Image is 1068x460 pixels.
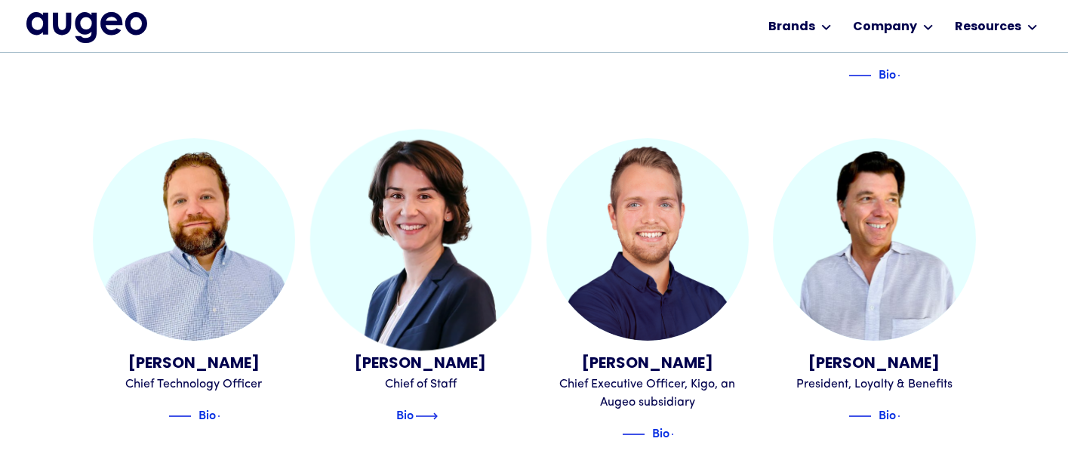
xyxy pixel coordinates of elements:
img: Blue decorative line [622,425,645,443]
div: President, Loyalty & Benefits [773,375,976,394]
div: Chief of Staff [319,375,522,394]
div: [PERSON_NAME] [773,353,976,375]
img: Blue decorative line [848,66,871,85]
div: Resources [955,18,1021,36]
div: [PERSON_NAME] [319,353,522,375]
div: Chief Executive Officer, Kigo, an Augeo subsidiary [546,375,749,412]
div: [PERSON_NAME] [546,353,749,375]
img: Blue text arrow [671,425,694,443]
a: Peter Schultze[PERSON_NAME]Chief Executive Officer, Kigo, an Augeo subsidiaryBlue decorative line... [546,138,749,443]
div: Bio [879,405,896,423]
a: Tim Miller[PERSON_NAME]President, Loyalty & BenefitsBlue decorative lineBioBlue text arrow [773,138,976,424]
img: Blue decorative line [168,407,191,425]
a: Madeline McCloughan[PERSON_NAME]Chief of StaffBlue decorative lineBioBlue text arrow [319,138,522,424]
div: Bio [879,64,896,82]
div: Company [853,18,917,36]
img: Blue text arrow [217,407,240,425]
div: Brands [768,18,815,36]
img: Madeline McCloughan [310,128,531,350]
img: Blue text arrow [897,66,920,85]
div: Bio [199,405,216,423]
div: Chief Technology Officer [93,375,296,394]
img: Tim Miller [773,138,976,341]
img: Augeo's full logo in midnight blue. [26,12,147,42]
a: home [26,12,147,42]
img: Blue text arrow [415,407,438,425]
div: Bio [396,405,414,423]
img: Blue decorative line [848,407,871,425]
a: Boris Kopilenko[PERSON_NAME]Chief Technology OfficerBlue decorative lineBioBlue text arrow [93,138,296,424]
img: Peter Schultze [546,138,749,341]
div: [PERSON_NAME] [93,353,296,375]
div: Bio [652,423,669,441]
img: Boris Kopilenko [93,138,296,341]
img: Blue text arrow [897,407,920,425]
